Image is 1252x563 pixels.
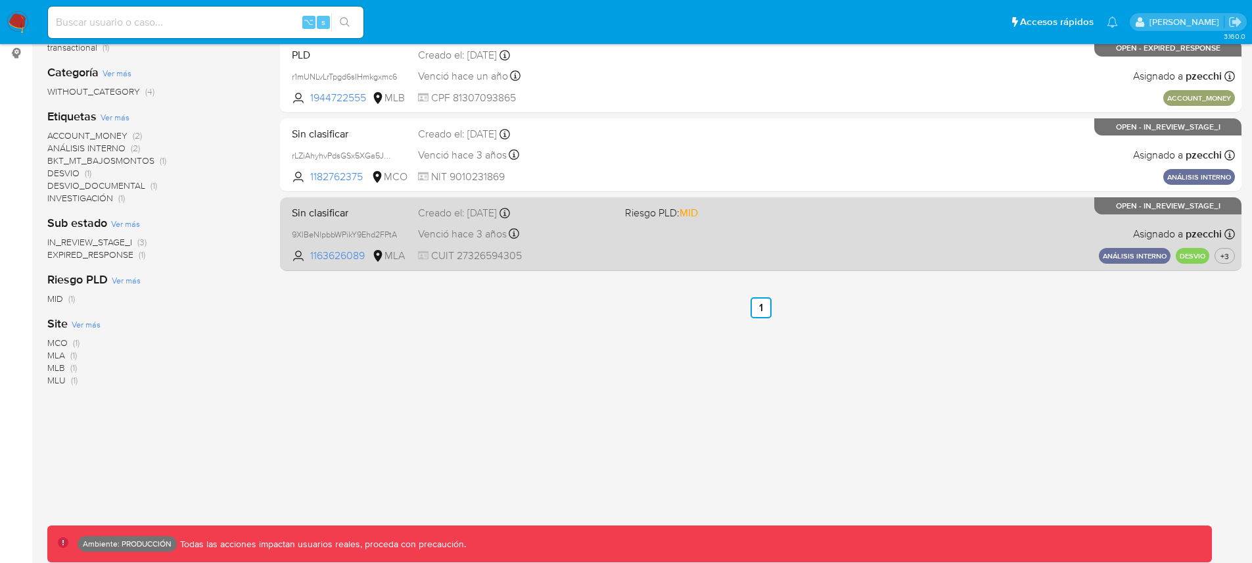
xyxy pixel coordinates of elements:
span: 3.160.0 [1224,31,1245,41]
p: pio.zecchi@mercadolibre.com [1149,16,1224,28]
input: Buscar usuario o caso... [48,14,363,31]
span: s [321,16,325,28]
a: Salir [1228,15,1242,29]
span: Accesos rápidos [1020,15,1094,29]
p: Ambiente: PRODUCCIÓN [83,541,172,547]
button: search-icon [331,13,358,32]
p: Todas las acciones impactan usuarios reales, proceda con precaución. [177,538,466,551]
a: Notificaciones [1107,16,1118,28]
span: ⌥ [304,16,313,28]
